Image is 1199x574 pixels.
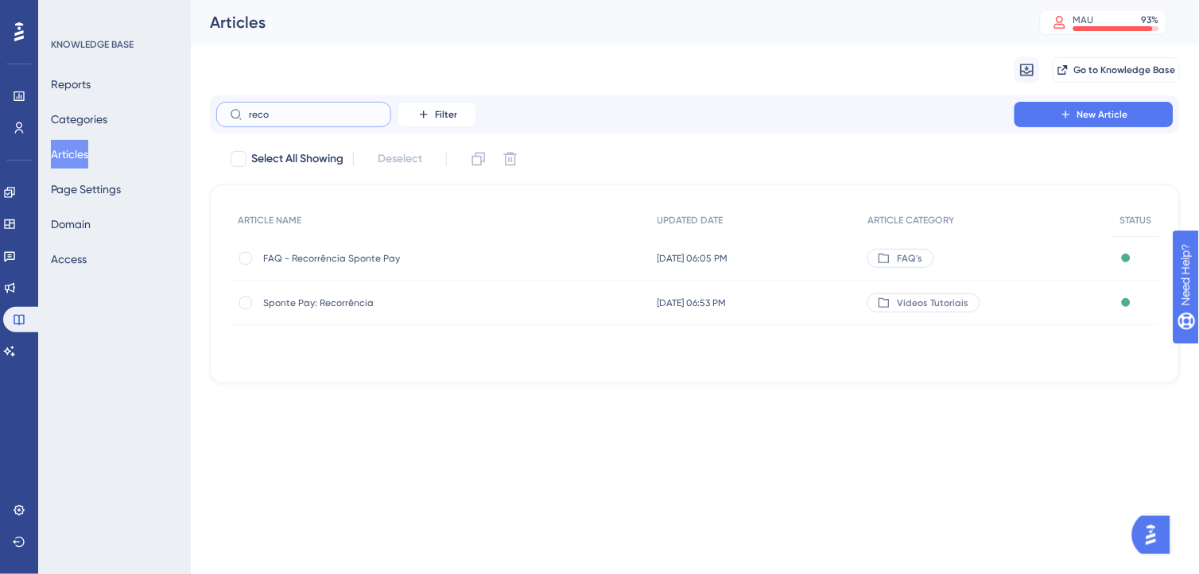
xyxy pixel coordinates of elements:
[897,297,968,309] span: Vídeos Tutoriais
[1120,214,1152,227] span: STATUS
[51,105,107,134] button: Categories
[263,252,518,265] span: FAQ - Recorrência Sponte Pay
[658,214,724,227] span: UPDATED DATE
[51,140,88,169] button: Articles
[378,149,422,169] span: Deselect
[1053,57,1180,83] button: Go to Knowledge Base
[249,109,378,120] input: Search
[1074,64,1176,76] span: Go to Knowledge Base
[1142,14,1159,26] div: 93 %
[435,108,457,121] span: Filter
[658,297,727,309] span: [DATE] 06:53 PM
[51,38,134,51] div: KNOWLEDGE BASE
[897,252,922,265] span: FAQ's
[263,297,518,309] span: Sponte Pay: Recorrência
[398,102,477,127] button: Filter
[251,149,343,169] span: Select All Showing
[1073,14,1094,26] div: MAU
[51,245,87,273] button: Access
[51,210,91,239] button: Domain
[1015,102,1174,127] button: New Article
[1132,511,1180,559] iframe: UserGuiding AI Assistant Launcher
[51,70,91,99] button: Reports
[238,214,301,227] span: ARTICLE NAME
[210,11,1000,33] div: Articles
[867,214,954,227] span: ARTICLE CATEGORY
[37,4,99,23] span: Need Help?
[51,175,121,204] button: Page Settings
[363,145,437,173] button: Deselect
[1077,108,1128,121] span: New Article
[658,252,728,265] span: [DATE] 06:05 PM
